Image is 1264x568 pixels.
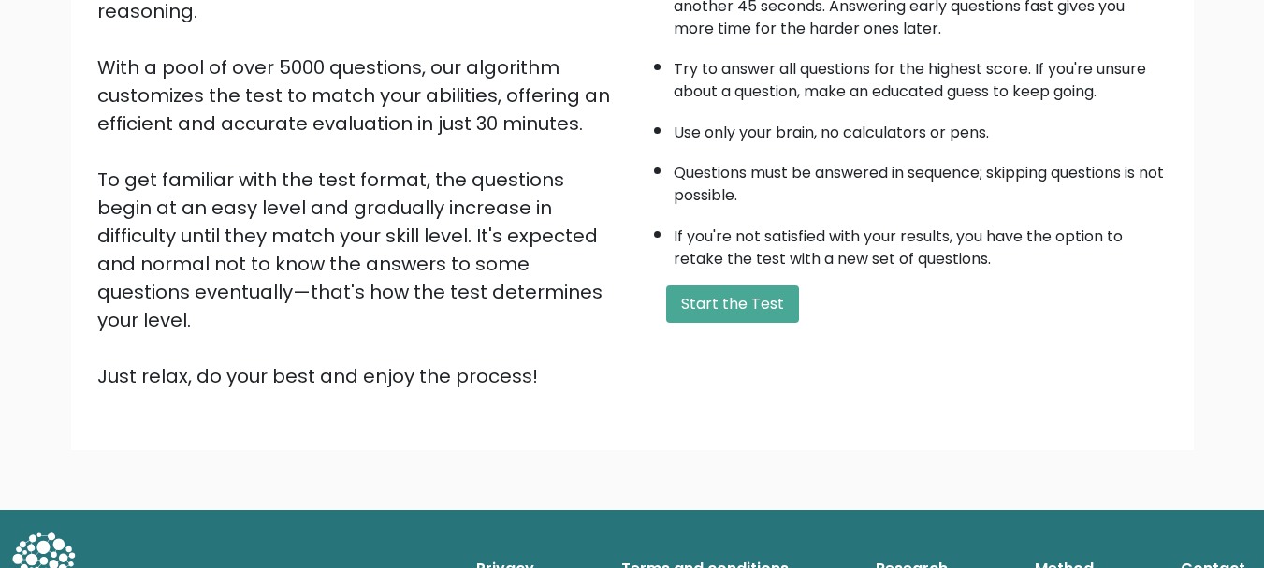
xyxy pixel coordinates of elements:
[666,285,799,323] button: Start the Test
[674,153,1168,207] li: Questions must be answered in sequence; skipping questions is not possible.
[674,216,1168,270] li: If you're not satisfied with your results, you have the option to retake the test with a new set ...
[674,112,1168,144] li: Use only your brain, no calculators or pens.
[674,49,1168,103] li: Try to answer all questions for the highest score. If you're unsure about a question, make an edu...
